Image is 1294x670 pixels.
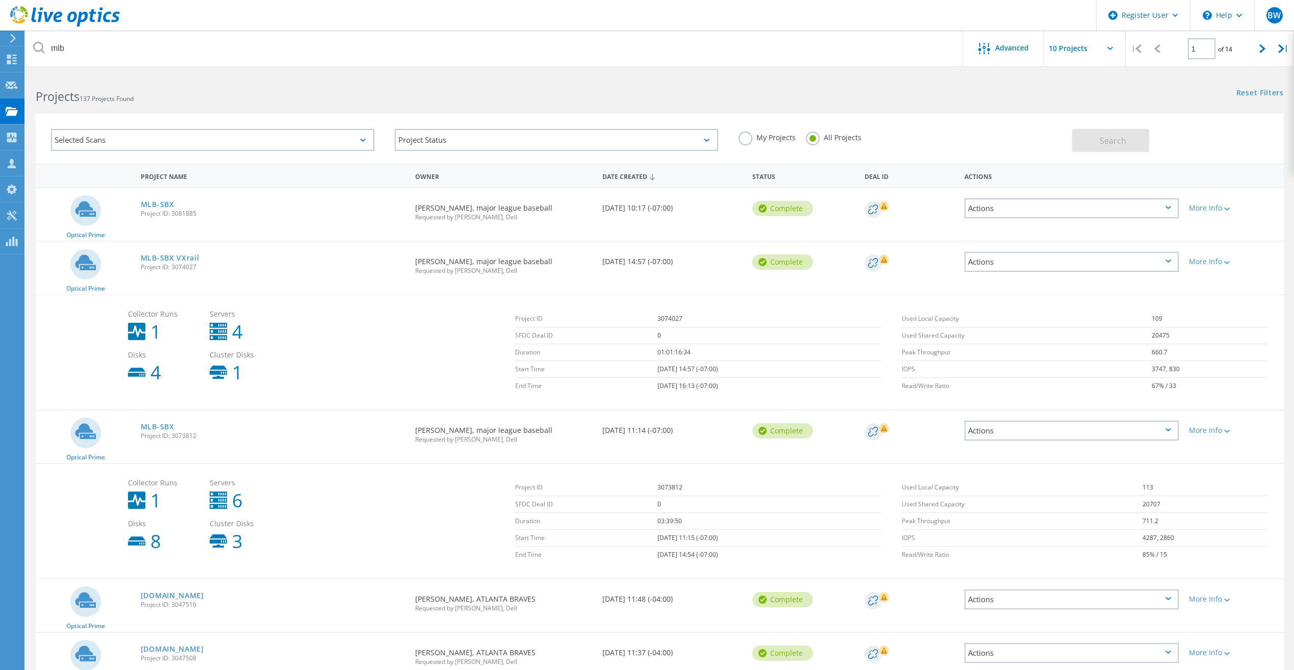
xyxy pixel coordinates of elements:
[415,605,592,611] span: Requested by [PERSON_NAME], Dell
[36,88,80,105] b: Projects
[1152,361,1268,378] td: 3747, 830
[1236,89,1284,98] a: Reset Filters
[902,496,1143,513] td: Used Shared Capacity
[1189,258,1279,265] div: More Info
[1143,479,1268,496] td: 113
[515,496,658,513] td: SFDC Deal ID
[1100,135,1126,146] span: Search
[657,479,881,496] td: 3073812
[141,254,199,262] a: MLB-SBX VXrail
[902,513,1143,530] td: Peak Throughput
[1143,513,1268,530] td: 711.2
[965,198,1179,218] div: Actions
[902,311,1151,327] td: Used Local Capacity
[902,344,1151,361] td: Peak Throughput
[902,378,1151,395] td: Read/Write Ratio
[1152,327,1268,344] td: 20475
[136,166,410,185] div: Project Name
[1143,547,1268,563] td: 85% / 15
[141,433,405,439] span: Project ID: 3073812
[232,532,243,551] b: 3
[747,166,859,185] div: Status
[210,351,281,358] span: Cluster Disks
[210,311,281,318] span: Servers
[597,166,747,186] div: Date Created
[232,364,243,382] b: 1
[410,579,597,622] div: [PERSON_NAME], ATLANTA BRAVES
[51,129,374,151] div: Selected Scans
[902,361,1151,378] td: IOPS
[1126,31,1147,67] div: |
[141,423,174,430] a: MLB-SBX
[410,166,597,185] div: Owner
[1152,311,1268,327] td: 109
[128,351,199,358] span: Disks
[752,254,813,270] div: Complete
[415,659,592,665] span: Requested by [PERSON_NAME], Dell
[1143,496,1268,513] td: 20707
[1189,427,1279,434] div: More Info
[515,378,658,395] td: End Time
[657,496,881,513] td: 0
[141,264,405,270] span: Project ID: 3074027
[26,31,963,66] input: Search projects by name, owner, ID, company, etc
[597,579,747,613] div: [DATE] 11:48 (-04:00)
[657,547,881,563] td: [DATE] 14:54 (-07:00)
[806,132,861,141] label: All Projects
[128,479,199,486] span: Collector Runs
[752,201,813,216] div: Complete
[232,492,243,510] b: 6
[515,530,658,547] td: Start Time
[415,268,592,274] span: Requested by [PERSON_NAME], Dell
[859,166,959,185] div: Deal Id
[657,327,881,344] td: 0
[141,211,405,217] span: Project ID: 3081885
[515,311,658,327] td: Project ID
[959,166,1184,185] div: Actions
[150,532,161,551] b: 8
[395,129,718,151] div: Project Status
[210,479,281,486] span: Servers
[66,454,105,460] span: Optical Prime
[965,643,1179,663] div: Actions
[141,655,405,661] span: Project ID: 3047508
[410,242,597,284] div: [PERSON_NAME], major league baseball
[515,344,658,361] td: Duration
[141,592,204,599] a: [DOMAIN_NAME]
[597,242,747,275] div: [DATE] 14:57 (-07:00)
[1072,129,1149,152] button: Search
[657,344,881,361] td: 01:01:16:34
[66,232,105,238] span: Optical Prime
[965,421,1179,441] div: Actions
[752,646,813,661] div: Complete
[515,479,658,496] td: Project ID
[410,188,597,230] div: [PERSON_NAME], major league baseball
[752,423,813,439] div: Complete
[66,286,105,292] span: Optical Prime
[80,94,134,103] span: 137 Projects Found
[1152,378,1268,395] td: 67% / 33
[657,513,881,530] td: 03:39:50
[597,188,747,222] div: [DATE] 10:17 (-07:00)
[995,44,1029,51] span: Advanced
[902,479,1143,496] td: Used Local Capacity
[752,592,813,607] div: Complete
[657,530,881,547] td: [DATE] 11:15 (-07:00)
[232,323,243,341] b: 4
[657,378,881,395] td: [DATE] 16:13 (-07:00)
[739,132,796,141] label: My Projects
[141,646,204,653] a: [DOMAIN_NAME]
[150,492,161,510] b: 1
[150,323,161,341] b: 1
[902,327,1151,344] td: Used Shared Capacity
[410,410,597,453] div: [PERSON_NAME], major league baseball
[657,361,881,378] td: [DATE] 14:57 (-07:00)
[1189,596,1279,603] div: More Info
[1189,204,1279,212] div: More Info
[210,520,281,527] span: Cluster Disks
[1218,45,1232,54] span: of 14
[515,547,658,563] td: End Time
[128,311,199,318] span: Collector Runs
[1203,11,1212,20] svg: \n
[415,214,592,220] span: Requested by [PERSON_NAME], Dell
